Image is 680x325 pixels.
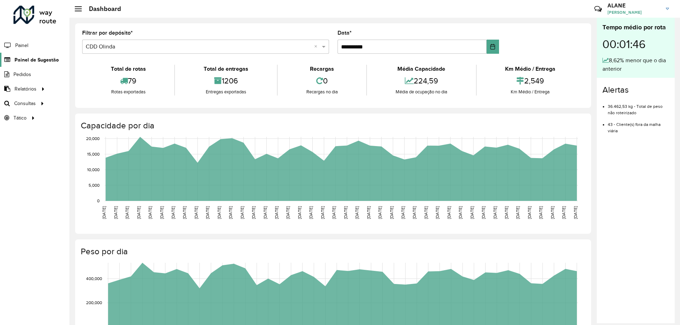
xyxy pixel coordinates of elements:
[487,40,499,54] button: Choose Date
[308,206,313,219] text: [DATE]
[343,206,348,219] text: [DATE]
[378,206,382,219] text: [DATE]
[86,136,100,141] text: 20,000
[590,1,606,17] a: Contato Rápido
[113,206,118,219] text: [DATE]
[478,65,582,73] div: Km Médio / Entrega
[602,56,669,73] div: 8,62% menor que o dia anterior
[493,206,497,219] text: [DATE]
[504,206,509,219] text: [DATE]
[573,206,578,219] text: [DATE]
[561,206,566,219] text: [DATE]
[478,88,582,95] div: Km Médio / Entrega
[607,2,661,9] h3: ALANE
[177,73,275,88] div: 1206
[194,206,198,219] text: [DATE]
[447,206,451,219] text: [DATE]
[13,71,31,78] span: Pedidos
[470,206,474,219] text: [DATE]
[177,65,275,73] div: Total de entregas
[602,32,669,56] div: 00:01:46
[424,206,428,219] text: [DATE]
[602,85,669,95] h4: Alertas
[527,206,532,219] text: [DATE]
[369,88,474,95] div: Média de ocupação no dia
[285,206,290,219] text: [DATE]
[228,206,233,219] text: [DATE]
[86,276,102,281] text: 400,000
[331,206,336,219] text: [DATE]
[369,73,474,88] div: 224,59
[355,206,359,219] text: [DATE]
[84,73,172,88] div: 79
[608,116,669,134] li: 43 - Cliente(s) fora da malha viária
[15,56,59,64] span: Painel de Sugestão
[538,206,543,219] text: [DATE]
[87,167,100,172] text: 10,000
[550,206,555,219] text: [DATE]
[320,206,325,219] text: [DATE]
[15,85,36,93] span: Relatórios
[251,206,256,219] text: [DATE]
[136,206,141,219] text: [DATE]
[84,88,172,95] div: Rotas exportadas
[240,206,244,219] text: [DATE]
[602,23,669,32] div: Tempo médio por rota
[84,65,172,73] div: Total de rotas
[205,206,210,219] text: [DATE]
[14,100,36,107] span: Consultas
[607,9,661,16] span: [PERSON_NAME]
[608,98,669,116] li: 36.462,53 kg - Total de peso não roteirizado
[478,73,582,88] div: 2,549
[274,206,279,219] text: [DATE]
[279,88,364,95] div: Recargas no dia
[297,206,302,219] text: [DATE]
[177,88,275,95] div: Entregas exportadas
[125,206,129,219] text: [DATE]
[481,206,486,219] text: [DATE]
[182,206,187,219] text: [DATE]
[263,206,267,219] text: [DATE]
[279,65,364,73] div: Recargas
[148,206,152,219] text: [DATE]
[279,73,364,88] div: 0
[412,206,416,219] text: [DATE]
[369,65,474,73] div: Média Capacidade
[366,206,371,219] text: [DATE]
[15,42,28,49] span: Painel
[389,206,394,219] text: [DATE]
[515,206,520,219] text: [DATE]
[97,198,100,203] text: 0
[82,5,121,13] h2: Dashboard
[217,206,221,219] text: [DATE]
[159,206,164,219] text: [DATE]
[81,121,584,131] h4: Capacidade por dia
[82,29,133,37] label: Filtrar por depósito
[87,152,100,156] text: 15,000
[81,246,584,257] h4: Peso por dia
[102,206,106,219] text: [DATE]
[401,206,405,219] text: [DATE]
[13,114,27,122] span: Tático
[171,206,175,219] text: [DATE]
[435,206,440,219] text: [DATE]
[86,300,102,305] text: 200,000
[458,206,463,219] text: [DATE]
[89,183,100,187] text: 5,000
[314,42,320,51] span: Clear all
[338,29,352,37] label: Data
